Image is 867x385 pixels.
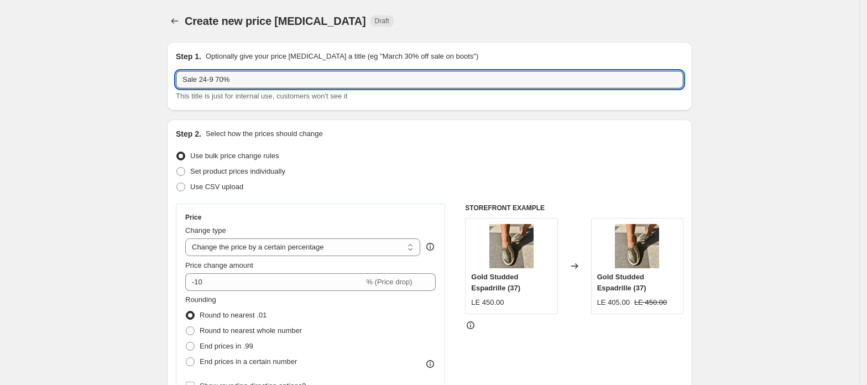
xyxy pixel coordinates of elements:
span: % (Price drop) [366,278,412,286]
span: Round to nearest .01 [200,311,267,319]
span: End prices in a certain number [200,357,297,366]
button: Price change jobs [167,13,182,29]
span: Set product prices individually [190,167,285,175]
span: Use bulk price change rules [190,152,279,160]
input: 30% off holiday sale [176,71,683,89]
span: Round to nearest whole number [200,326,302,335]
span: This title is just for internal use, customers won't see it [176,92,347,100]
div: help [425,241,436,252]
p: Select how the prices should change [206,128,323,139]
img: image_d4125bf9-9468-4b00-9f75-fb40dc55bfb9_80x.jpg [615,224,659,268]
span: Change type [185,226,226,235]
h3: Price [185,213,201,222]
span: Use CSV upload [190,183,243,191]
span: Gold Studded Espadrille (37) [597,273,646,292]
span: Rounding [185,295,216,304]
span: LE 450.00 [471,298,504,306]
input: -15 [185,273,364,291]
h6: STOREFRONT EXAMPLE [465,204,683,212]
span: LE 450.00 [634,298,667,306]
span: LE 405.00 [597,298,630,306]
span: Create new price [MEDICAL_DATA] [185,15,366,27]
h2: Step 1. [176,51,201,62]
span: Draft [375,17,389,25]
h2: Step 2. [176,128,201,139]
p: Optionally give your price [MEDICAL_DATA] a title (eg "March 30% off sale on boots") [206,51,478,62]
span: End prices in .99 [200,342,253,350]
span: Price change amount [185,261,253,269]
span: Gold Studded Espadrille (37) [471,273,520,292]
img: image_d4125bf9-9468-4b00-9f75-fb40dc55bfb9_80x.jpg [489,224,534,268]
